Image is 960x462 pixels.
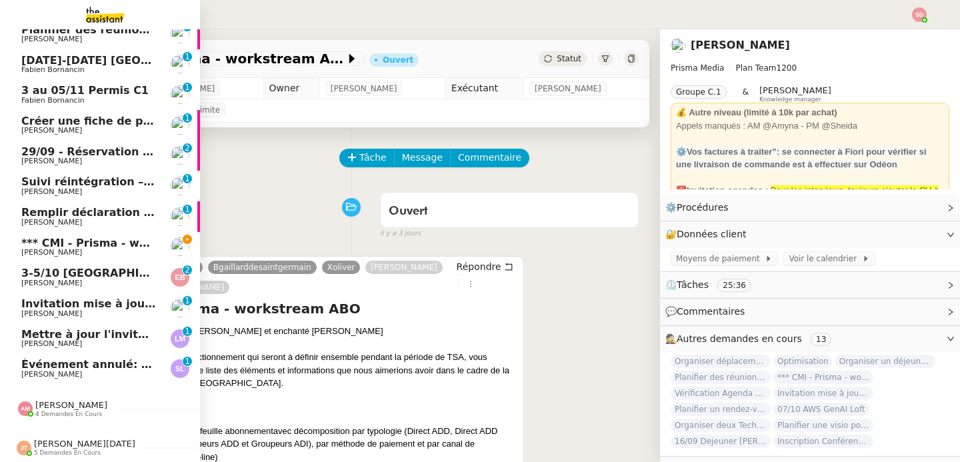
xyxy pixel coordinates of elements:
[21,23,218,36] span: Planifier des réunions régulières
[171,299,189,317] img: users%2F9GXHdUEgf7ZlSXdwo7B3iBDT3M02%2Favatar%2Fimages.jpeg
[671,355,771,368] span: Organiser déplacement [GEOGRAPHIC_DATA]
[665,279,763,290] span: ⏲️
[183,265,192,275] nz-badge-sup: 2
[183,357,192,366] nz-badge-sup: 1
[389,205,428,217] span: Ouvert
[671,63,724,73] span: Prisma Media
[21,328,233,341] span: Mettre à jour l'invitation VOICEBOT
[185,327,190,339] p: 1
[457,260,501,273] span: Répondre
[773,403,869,416] span: 07/10 AWS GenAI Loft
[171,85,189,104] img: users%2FNsDxpgzytqOlIY2WSYlFcHtx26m1%2Favatar%2F8901.jpg
[183,113,192,123] nz-badge-sup: 1
[557,54,581,63] span: Statut
[185,205,190,217] p: 1
[380,228,421,239] span: il y a 3 jours
[322,261,361,273] a: Xoliver
[185,357,190,369] p: 1
[21,248,82,257] span: [PERSON_NAME]
[677,202,729,213] span: Procédures
[21,54,235,67] span: [DATE]-[DATE] [GEOGRAPHIC_DATA]
[671,419,771,432] span: Organiser deux Techshare
[70,299,518,318] h4: Re: *** CMI - Prisma - workstream ABO
[185,52,190,64] p: 1
[185,296,190,308] p: 1
[789,252,861,265] span: Voir le calendrier
[773,355,833,368] span: Optimisation
[21,267,325,279] span: 3-5/10 [GEOGRAPHIC_DATA] - [GEOGRAPHIC_DATA]
[777,63,797,73] span: 1200
[208,261,317,273] a: Bgaillarddesaintgermain
[677,333,802,344] span: Autres demandes en cours
[21,279,82,287] span: [PERSON_NAME]
[171,359,189,378] img: svg
[394,149,451,167] button: Message
[21,297,510,310] span: Invitation mise à jouComex - [DATE] 1:30pm - 2:30pm (UTC+2) ([PERSON_NAME])
[743,85,749,103] span: &
[34,449,101,457] span: 5 demandes en cours
[835,355,935,368] span: Organiser un déjeuner avec [PERSON_NAME]
[21,35,82,43] span: [PERSON_NAME]
[665,227,752,242] span: 🔐
[676,147,927,170] strong: ⚙️Vos factures à traiter”: se connecter à Fiori pour vérifier si une livraison de commande est à ...
[671,38,685,53] img: users%2F9GXHdUEgf7ZlSXdwo7B3iBDT3M02%2Favatar%2Fimages.jpeg
[21,218,82,227] span: [PERSON_NAME]
[21,157,82,165] span: [PERSON_NAME]
[70,351,518,390] div: Outre les grands principes de fonctionnement qui seront à définir ensemble pendant la période de ...
[263,78,319,99] td: Owner
[676,185,768,195] u: 📆Invitation agendas :
[660,326,960,352] div: 🕵️Autres demandes en cours 13
[660,221,960,247] div: 🔐Données client
[21,96,85,105] span: Fabien Bornancin
[185,113,190,125] p: 1
[773,435,873,448] span: Inscription Conférence - L’art de la relation
[665,333,837,344] span: 🕵️
[171,329,189,348] img: svg
[183,83,192,92] nz-badge-sup: 1
[17,441,31,455] img: svg
[359,150,387,165] span: Tâche
[34,439,135,449] span: [PERSON_NAME][DATE]
[677,306,745,317] span: Commentaires
[677,279,709,290] span: Tâches
[21,206,330,219] span: Remplir déclaration de santé pour [PERSON_NAME]
[183,327,192,336] nz-badge-sup: 1
[660,195,960,221] div: ⚙️Procédures
[171,237,189,256] img: users%2F9GXHdUEgf7ZlSXdwo7B3iBDT3M02%2Favatar%2Fimages.jpeg
[107,426,498,462] span: avec décomposition par typologie (Direct ADD, Direct ADD Tacite, Direct ADI, Groupeurs ADD et Gro...
[759,85,831,103] app-user-label: Knowledge manager
[171,207,189,226] img: users%2FrLg9kJpOivdSURM9kMyTNR7xGo72%2Favatar%2Fb3a3d448-9218-437f-a4e5-c617cb932dda
[402,150,443,165] span: Message
[676,119,944,133] div: Appels manqués : AM @Amyna - PM @Sheida
[665,306,751,317] span: 💬
[458,150,521,165] span: Commentaire
[691,39,790,51] a: [PERSON_NAME]
[773,419,873,432] span: Planifier une visio pour consulter les stats
[676,185,939,209] span: Pour les interviews, toujours ajouter le CV à l'invitation
[183,52,192,61] nz-badge-sup: 1
[21,126,82,135] span: [PERSON_NAME]
[21,309,82,318] span: [PERSON_NAME]
[676,107,837,117] strong: 💰 Autre niveau (limité à 10k par achat)
[21,370,82,379] span: [PERSON_NAME]
[185,265,190,277] p: 2
[69,52,345,65] span: 01/10 CMI - Prisma - workstream ABO
[70,325,518,338] div: Hello [PERSON_NAME], Hello [PERSON_NAME] et enchanté [PERSON_NAME]
[171,116,189,135] img: users%2FtCsipqtBlIT0KMI9BbuMozwVXMC3%2Favatar%2Fa3e4368b-cceb-4a6e-a304-dbe285d974c7
[171,55,189,73] img: users%2FNsDxpgzytqOlIY2WSYlFcHtx26m1%2Favatar%2F8901.jpg
[21,339,82,348] span: [PERSON_NAME]
[773,387,873,400] span: Invitation mise à jouComex - [DATE] 1:30pm - 2:30pm (UTC+2) ([PERSON_NAME])
[185,143,190,155] p: 2
[677,229,747,239] span: Données client
[171,25,189,43] img: users%2F9GXHdUEgf7ZlSXdwo7B3iBDT3M02%2Favatar%2Fimages.jpeg
[21,187,82,196] span: [PERSON_NAME]
[185,174,190,186] p: 1
[676,252,765,265] span: Moyens de paiement
[671,435,771,448] span: 16/09 Dejeuner [PERSON_NAME]
[671,85,727,99] nz-tag: Groupe C.1
[660,299,960,325] div: 💬Commentaires
[21,145,252,158] span: 29/09 - Réservation hôtel Renaissance
[671,371,771,384] span: Planifier des réunions régulières
[671,403,771,416] span: Planifier un rendez-vous début octobre
[185,83,190,95] p: 1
